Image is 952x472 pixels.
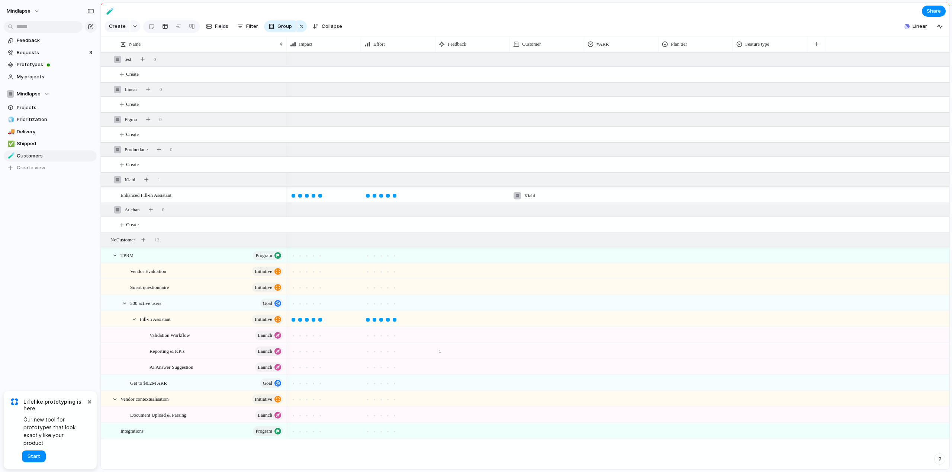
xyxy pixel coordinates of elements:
[215,23,228,30] span: Fields
[110,236,135,244] span: No Customer
[310,20,345,32] button: Collapse
[125,56,131,63] span: test
[7,140,14,147] button: ✅
[130,283,169,291] span: Smart questionnaire
[23,398,86,412] span: Lifelike prototyping is here
[255,250,272,261] span: program
[277,23,292,30] span: Group
[4,138,97,149] div: ✅Shipped
[126,221,139,228] span: Create
[258,410,272,420] span: launch
[522,40,541,48] span: Customer
[85,397,94,406] button: Dismiss
[258,330,272,341] span: launch
[126,101,139,108] span: Create
[255,394,272,404] span: initiative
[22,450,46,462] button: Start
[373,40,385,48] span: Effort
[126,131,139,138] span: Create
[154,236,159,244] span: 12
[7,128,14,136] button: 🚚
[4,114,97,125] a: 🧊Prioritization
[322,23,342,30] span: Collapse
[104,20,129,32] button: Create
[263,378,272,388] span: goal
[255,426,272,436] span: program
[130,299,161,307] span: 500 active users
[7,7,30,15] span: Mindlapse
[524,192,535,199] span: Kiabi
[158,176,160,183] span: 1
[7,152,14,160] button: 🧪
[253,426,283,436] button: program
[8,140,13,148] div: ✅
[126,71,139,78] span: Create
[4,35,97,46] a: Feedback
[8,115,13,124] div: 🧊
[149,362,193,371] span: AI Answer Suggestion
[126,161,139,168] span: Create
[4,47,97,58] a: Requests3
[8,127,13,136] div: 🚚
[7,116,14,123] button: 🧊
[4,88,97,100] button: Mindlapse
[130,410,186,419] span: Document Upload & Parsing
[260,378,283,388] button: goal
[745,40,769,48] span: Feature type
[448,40,466,48] span: Feedback
[263,298,272,309] span: goal
[17,128,94,136] span: Delivery
[125,116,137,123] span: Figma
[120,426,144,435] span: Integrations
[154,56,156,63] span: 0
[130,267,166,275] span: Vendor Evaluation
[901,21,930,32] button: Linear
[255,282,272,293] span: initiative
[258,346,272,357] span: launch
[258,362,272,372] span: launch
[125,146,148,153] span: Productlane
[927,7,941,15] span: Share
[299,40,312,48] span: Impact
[23,416,86,447] span: Our new tool for prototypes that look exactly like your product.
[252,394,283,404] button: initiative
[120,251,134,259] span: TPRM
[149,331,190,339] span: Validation Workflow
[109,23,126,30] span: Create
[4,162,97,173] button: Create view
[17,90,41,98] span: Mindlapse
[149,346,185,355] span: Reporting & KPIs
[4,150,97,162] a: 🧪Customers
[234,20,261,32] button: Filter
[246,23,258,30] span: Filter
[255,266,272,277] span: initiative
[17,73,94,81] span: My projects
[8,152,13,160] div: 🧪
[255,410,283,420] button: launch
[255,331,283,340] button: launch
[671,40,687,48] span: Plan tier
[17,140,94,147] span: Shipped
[104,5,116,17] button: 🧪
[106,6,114,16] div: 🧪
[255,362,283,372] button: launch
[28,453,40,460] span: Start
[922,6,946,17] button: Share
[89,49,94,56] span: 3
[255,314,272,325] span: initiative
[129,40,141,48] span: Name
[17,49,87,56] span: Requests
[596,40,609,48] span: #ARR
[260,299,283,308] button: goal
[252,283,283,292] button: initiative
[255,346,283,356] button: launch
[17,116,94,123] span: Prioritization
[17,37,94,44] span: Feedback
[264,20,296,32] button: Group
[125,176,135,183] span: Kiabi
[252,267,283,276] button: initiative
[4,126,97,137] a: 🚚Delivery
[160,86,162,93] span: 0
